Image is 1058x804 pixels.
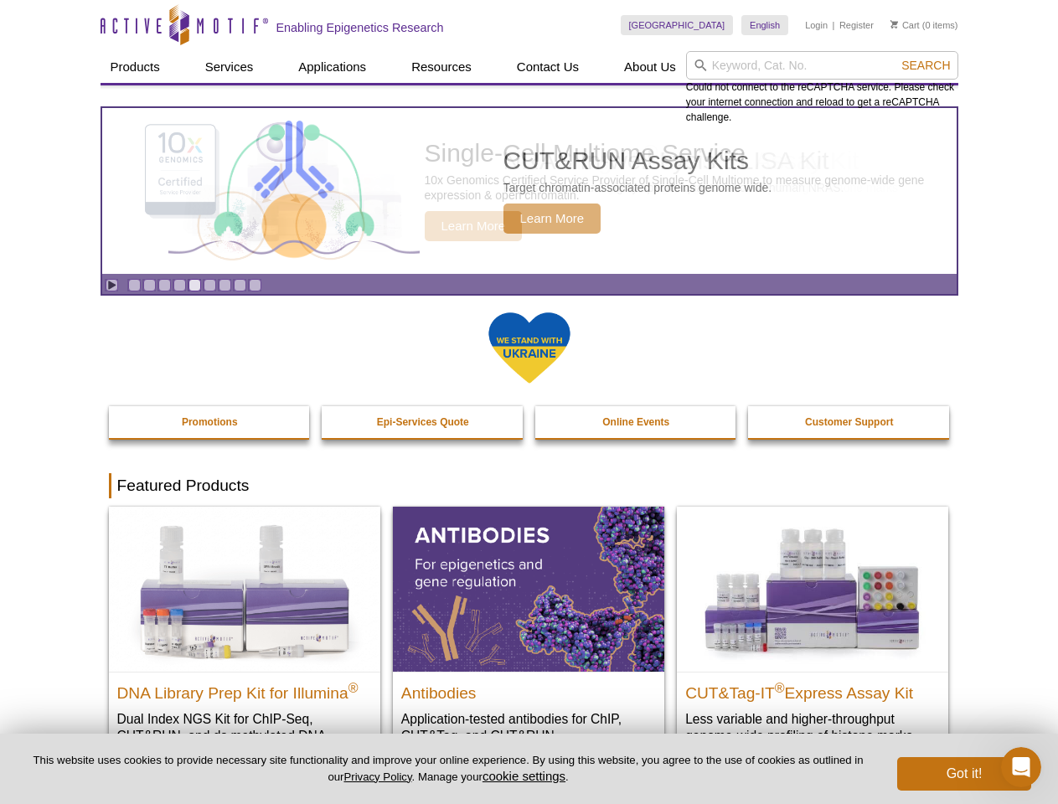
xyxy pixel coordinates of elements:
div: Could not connect to the reCAPTCHA service. Please check your internet connection and reload to g... [686,51,958,125]
a: Register [839,19,874,31]
a: Applications [288,51,376,83]
p: Dual Index NGS Kit for ChIP-Seq, CUT&RUN, and ds methylated DNA assays. [117,710,372,761]
p: Less variable and higher-throughput genome-wide profiling of histone marks​. [685,710,940,745]
button: Got it! [897,757,1031,791]
a: Go to slide 1 [128,279,141,291]
img: DNA Library Prep Kit for Illumina [109,507,380,671]
li: (0 items) [890,15,958,35]
button: cookie settings [483,769,565,783]
h2: Featured Products [109,473,950,498]
img: We Stand With Ukraine [488,311,571,385]
p: Application-tested antibodies for ChIP, CUT&Tag, and CUT&RUN. [401,710,656,745]
a: Promotions [109,406,312,438]
input: Keyword, Cat. No. [686,51,958,80]
a: CUT&Tag-IT® Express Assay Kit CUT&Tag-IT®Express Assay Kit Less variable and higher-throughput ge... [677,507,948,760]
a: Resources [401,51,482,83]
strong: Promotions [182,416,238,428]
img: Your Cart [890,20,898,28]
h2: Antibodies [401,677,656,702]
a: English [741,15,788,35]
a: Online Events [535,406,738,438]
a: [GEOGRAPHIC_DATA] [621,15,734,35]
a: About Us [614,51,686,83]
strong: Online Events [602,416,669,428]
a: Go to slide 9 [249,279,261,291]
span: Search [901,59,950,72]
a: All Antibodies Antibodies Application-tested antibodies for ChIP, CUT&Tag, and CUT&RUN. [393,507,664,760]
button: Search [896,58,955,73]
a: Go to slide 7 [219,279,231,291]
a: Customer Support [748,406,951,438]
a: Toggle autoplay [106,279,118,291]
p: This website uses cookies to provide necessary site functionality and improve your online experie... [27,753,870,785]
a: Cart [890,19,920,31]
a: Services [195,51,264,83]
a: Go to slide 3 [158,279,171,291]
strong: Customer Support [805,416,893,428]
a: Epi-Services Quote [322,406,524,438]
li: | [833,15,835,35]
a: Go to slide 2 [143,279,156,291]
a: Go to slide 5 [188,279,201,291]
strong: Epi-Services Quote [377,416,469,428]
a: Go to slide 6 [204,279,216,291]
sup: ® [775,680,785,694]
sup: ® [348,680,359,694]
img: CUT&Tag-IT® Express Assay Kit [677,507,948,671]
iframe: Intercom live chat [1001,747,1041,787]
h2: Enabling Epigenetics Research [276,20,444,35]
a: Go to slide 4 [173,279,186,291]
img: All Antibodies [393,507,664,671]
a: Privacy Policy [343,770,411,783]
a: DNA Library Prep Kit for Illumina DNA Library Prep Kit for Illumina® Dual Index NGS Kit for ChIP-... [109,507,380,777]
a: Products [101,51,170,83]
h2: CUT&Tag-IT Express Assay Kit [685,677,940,702]
a: Go to slide 8 [234,279,246,291]
h2: DNA Library Prep Kit for Illumina [117,677,372,702]
a: Login [805,19,828,31]
a: Contact Us [507,51,589,83]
